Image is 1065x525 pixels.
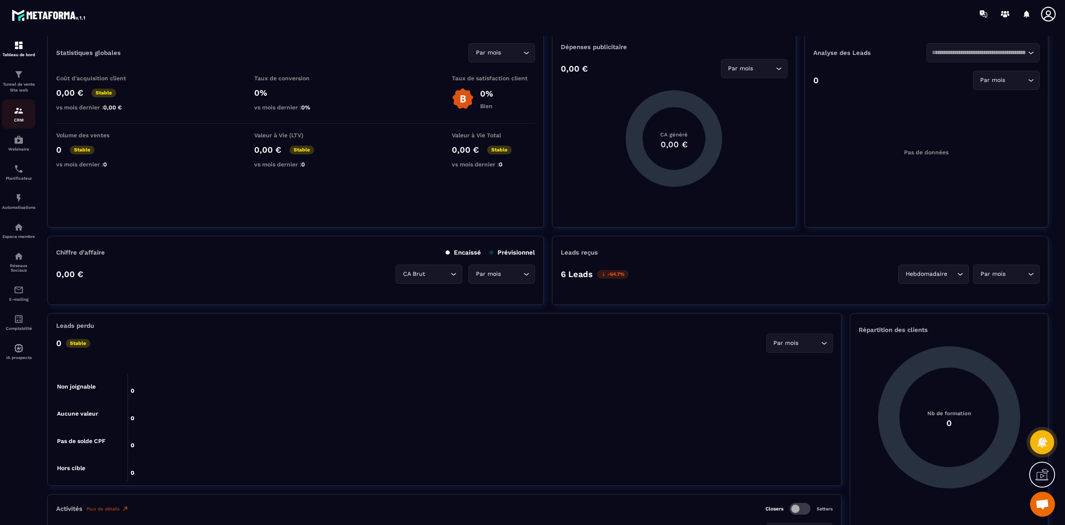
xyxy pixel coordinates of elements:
img: automations [14,193,24,203]
img: automations [14,135,24,145]
div: Search for option [468,265,535,284]
input: Search for option [800,339,819,348]
span: CA Brut [401,270,427,279]
p: Stable [290,146,314,154]
p: Leads reçus [561,249,598,256]
div: Search for option [973,265,1040,284]
a: accountantaccountantComptabilité [2,308,35,337]
p: Planificateur [2,176,35,181]
input: Search for option [1007,76,1026,85]
p: Encaissé [446,249,481,256]
a: automationsautomationsWebinaire [2,129,35,158]
img: b-badge-o.b3b20ee6.svg [452,88,474,110]
a: social-networksocial-networkRéseaux Sociaux [2,245,35,279]
img: email [14,285,24,295]
a: schedulerschedulerPlanificateur [2,158,35,187]
p: 0,00 € [452,145,479,155]
p: Volume des ventes [56,132,139,139]
img: automations [14,222,24,232]
input: Search for option [949,270,955,279]
p: vs mois dernier : [56,161,139,168]
p: 0,00 € [56,88,83,98]
img: accountant [14,314,24,324]
p: CRM [2,118,35,122]
a: formationformationTableau de bord [2,34,35,63]
p: Stable [66,339,90,348]
div: Search for option [926,43,1040,62]
span: 0,00 € [103,104,122,111]
p: Taux de satisfaction client [452,75,535,82]
p: Setters [817,506,833,512]
img: formation [14,69,24,79]
p: Réseaux Sociaux [2,263,35,272]
tspan: Hors cible [57,465,85,471]
p: Bien [480,103,493,109]
span: 0 [499,161,503,168]
div: Search for option [973,71,1040,90]
div: Search for option [898,265,969,284]
a: automationsautomationsEspace membre [2,216,35,245]
p: Webinaire [2,147,35,151]
tspan: Non joignable [57,383,96,390]
input: Search for option [503,270,521,279]
p: Tableau de bord [2,52,35,57]
p: vs mois dernier : [254,104,337,111]
p: Automatisations [2,205,35,210]
img: social-network [14,251,24,261]
span: 0% [301,104,310,111]
p: Stable [487,146,512,154]
a: automationsautomationsAutomatisations [2,187,35,216]
p: Espace membre [2,234,35,239]
p: Stable [70,146,94,154]
p: vs mois dernier : [452,161,535,168]
p: Stable [92,89,116,97]
a: formationformationTunnel de vente Site web [2,63,35,99]
p: Pas de données [904,149,949,156]
tspan: Aucune valeur [57,410,98,417]
img: logo [12,7,87,22]
p: Répartition des clients [859,326,1040,334]
p: 0,00 € [56,269,83,279]
p: Statistiques globales [56,49,121,57]
div: Search for option [396,265,462,284]
img: scheduler [14,164,24,174]
img: formation [14,106,24,116]
span: Hebdomadaire [904,270,949,279]
img: narrow-up-right-o.6b7c60e2.svg [122,505,129,512]
img: automations [14,343,24,353]
input: Search for option [1007,270,1026,279]
p: vs mois dernier : [56,104,139,111]
tspan: Pas de solde CPF [57,438,106,444]
p: Taux de conversion [254,75,337,82]
div: Search for option [766,334,833,353]
a: Ouvrir le chat [1030,492,1055,517]
p: Dépenses publicitaire [561,43,787,51]
p: 0% [254,88,337,98]
span: Par mois [772,339,800,348]
p: Valeur à Vie (LTV) [254,132,337,139]
p: E-mailing [2,297,35,302]
p: Tunnel de vente Site web [2,82,35,93]
p: Comptabilité [2,326,35,331]
span: Par mois [474,270,503,279]
p: 0,00 € [254,145,281,155]
span: 0 [103,161,107,168]
a: Plus de détails [87,505,129,512]
p: Leads perdu [56,322,94,329]
p: 0% [480,89,493,99]
p: -64.7% [597,270,629,279]
span: Par mois [978,76,1007,85]
img: formation [14,40,24,50]
a: formationformationCRM [2,99,35,129]
p: vs mois dernier : [254,161,337,168]
input: Search for option [755,64,774,73]
a: emailemailE-mailing [2,279,35,308]
span: 0 [301,161,305,168]
input: Search for option [932,48,1026,57]
div: Search for option [468,43,535,62]
p: 0,00 € [561,64,588,74]
p: Activités [56,505,82,513]
p: 0 [56,338,62,348]
input: Search for option [427,270,448,279]
p: 0 [813,75,819,85]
